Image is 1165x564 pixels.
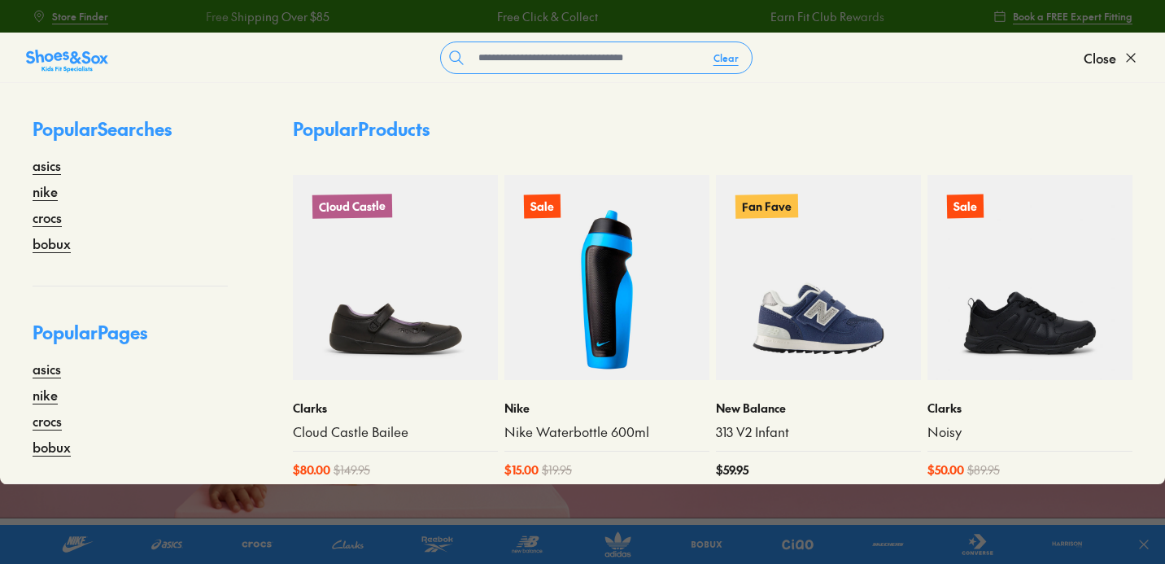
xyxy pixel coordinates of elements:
[293,400,498,417] p: Clarks
[33,437,71,457] a: bobux
[927,175,1132,380] a: Sale
[33,319,228,359] p: Popular Pages
[927,423,1132,441] a: Noisy
[770,8,884,25] a: Earn Fit Club Rewards
[33,2,108,31] a: Store Finder
[293,116,430,142] p: Popular Products
[927,400,1132,417] p: Clarks
[1084,48,1116,68] span: Close
[33,359,61,378] a: asics
[504,400,709,417] p: Nike
[1013,9,1132,24] span: Book a FREE Expert Fitting
[33,181,58,201] a: nike
[735,194,798,218] p: Fan Fave
[716,175,921,380] a: Fan Fave
[293,423,498,441] a: Cloud Castle Bailee
[26,45,108,71] a: Shoes &amp; Sox
[26,48,108,74] img: SNS_Logo_Responsive.svg
[33,411,62,431] a: crocs
[33,208,62,227] a: crocs
[52,9,108,24] span: Store Finder
[716,461,748,479] span: $ 59.95
[542,461,572,479] span: $ 19.95
[33,155,61,175] a: asics
[205,8,329,25] a: Free Shipping Over $85
[947,195,984,219] p: Sale
[716,423,921,441] a: 313 V2 Infant
[33,385,58,404] a: nike
[293,175,498,380] a: Cloud Castle
[33,234,71,253] a: bobux
[967,461,1000,479] span: $ 89.95
[927,461,964,479] span: $ 50.00
[716,400,921,417] p: New Balance
[524,195,561,219] p: Sale
[1084,40,1139,76] button: Close
[334,461,370,479] span: $ 149.95
[700,43,752,72] button: Clear
[504,175,709,380] a: Sale
[504,461,539,479] span: $ 15.00
[504,423,709,441] a: Nike Waterbottle 600ml
[293,461,330,479] span: $ 80.00
[33,116,228,155] p: Popular Searches
[496,8,597,25] a: Free Click & Collect
[312,194,392,219] p: Cloud Castle
[993,2,1132,31] a: Book a FREE Expert Fitting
